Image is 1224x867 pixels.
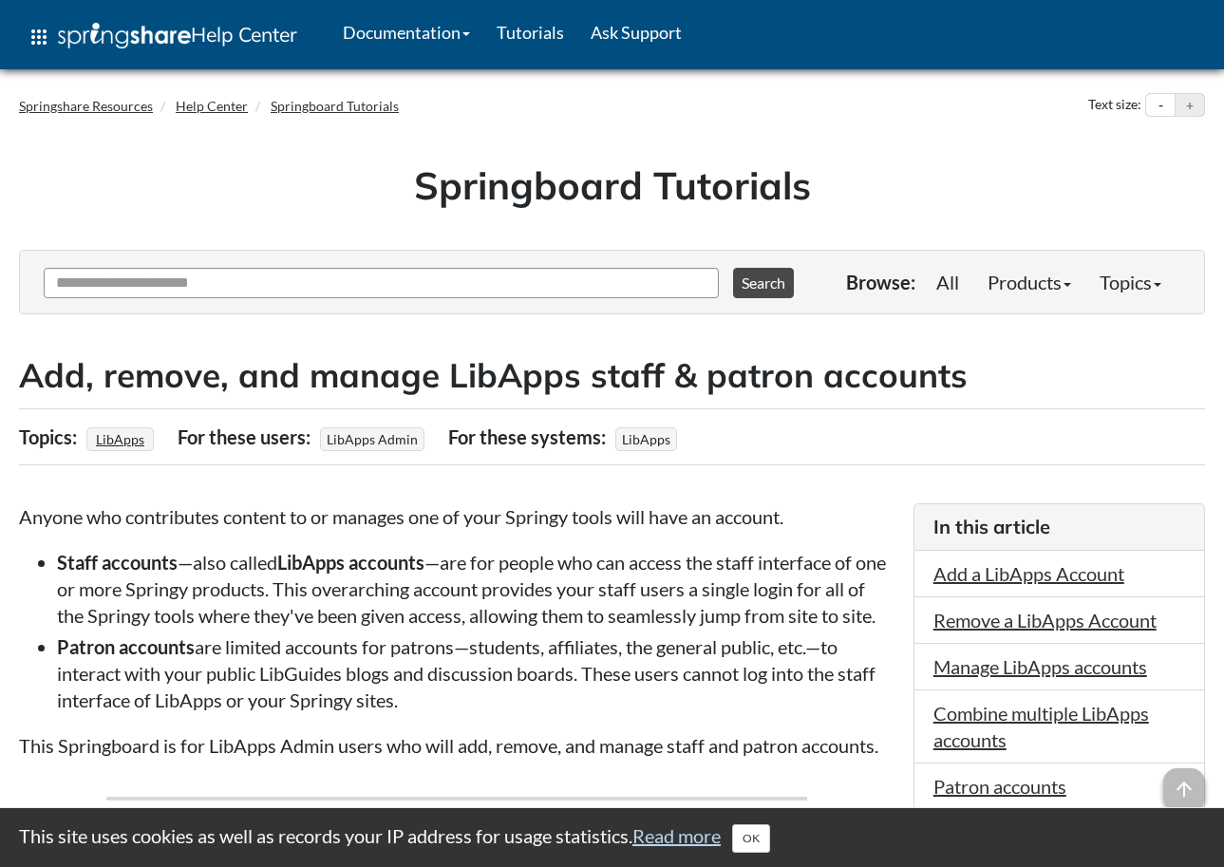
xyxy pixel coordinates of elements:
img: Springshare [58,23,191,48]
span: LibApps Admin [320,427,424,451]
button: Search [733,268,794,298]
a: Help Center [176,98,248,114]
div: Text size: [1084,93,1145,118]
span: arrow_upward [1163,768,1205,810]
button: Increase text size [1176,94,1204,117]
strong: Patron accounts [57,635,195,658]
li: —also called —are for people who can access the staff interface of one or more Springy products. ... [57,549,894,629]
a: Springshare Resources [19,98,153,114]
button: Close [732,824,770,853]
span: Help Center [191,22,297,47]
li: are limited accounts for patrons—students, affiliates, the general public, etc.—to interact with ... [57,633,894,713]
a: Add a LibApps Account [933,562,1124,585]
a: Springboard Tutorials [271,98,399,114]
h3: In this article [933,514,1185,540]
a: Manage LibApps accounts [933,655,1147,678]
div: For these users: [178,419,315,455]
a: Documentation [330,9,483,56]
a: Products [973,263,1085,301]
a: apps Help Center [14,9,311,66]
p: Browse: [846,269,915,295]
a: Ask Support [577,9,695,56]
strong: LibApps accounts [277,551,424,574]
h1: Springboard Tutorials [33,159,1191,212]
span: apps [28,26,50,48]
a: arrow_upward [1163,770,1205,793]
div: For these systems: [448,419,611,455]
a: Patron accounts [933,775,1066,798]
a: Tutorials [483,9,577,56]
div: Topics: [19,419,82,455]
p: This Springboard is for LibApps Admin users who will add, remove, and manage staff and patron acc... [19,732,894,759]
strong: Staff accounts [57,551,178,574]
h2: Add, remove, and manage LibApps staff & patron accounts [19,352,1205,399]
button: Decrease text size [1146,94,1175,117]
a: LibApps [93,425,147,453]
a: All [922,263,973,301]
p: Anyone who contributes content to or manages one of your Springy tools will have an account. [19,503,894,530]
span: LibApps [615,427,677,451]
a: Combine multiple LibApps accounts [933,702,1149,751]
a: Remove a LibApps Account [933,609,1157,631]
a: Topics [1085,263,1176,301]
a: Read more [632,824,721,847]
